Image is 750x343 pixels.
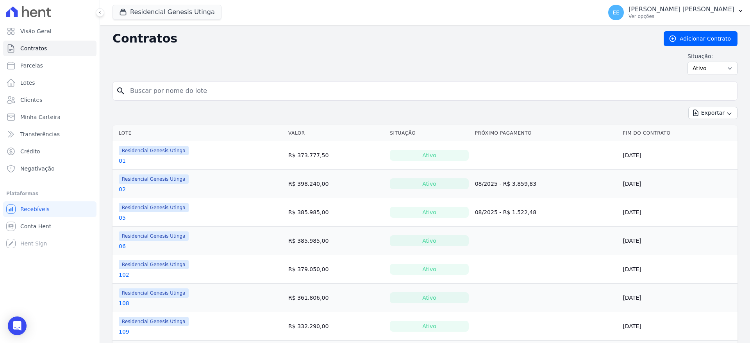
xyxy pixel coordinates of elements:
span: Minha Carteira [20,113,61,121]
a: 08/2025 - R$ 3.859,83 [475,181,537,187]
span: Transferências [20,130,60,138]
td: [DATE] [620,227,737,255]
a: Minha Carteira [3,109,96,125]
a: Negativação [3,161,96,176]
span: Residencial Genesis Utinga [119,231,189,241]
a: Transferências [3,126,96,142]
div: Plataformas [6,189,93,198]
td: [DATE] [620,198,737,227]
th: Valor [285,125,387,141]
td: R$ 379.050,00 [285,255,387,284]
a: 06 [119,242,126,250]
div: Ativo [390,321,468,332]
label: Situação: [687,52,737,60]
td: R$ 332.290,00 [285,312,387,341]
button: Residencial Genesis Utinga [112,5,221,20]
td: R$ 398.240,00 [285,170,387,198]
td: [DATE] [620,255,737,284]
span: Residencial Genesis Utinga [119,288,189,298]
span: Visão Geral [20,27,52,35]
h2: Contratos [112,32,651,46]
span: Recebíveis [20,205,50,213]
span: Negativação [20,165,55,172]
td: [DATE] [620,312,737,341]
i: search [116,86,125,96]
div: Ativo [390,150,468,161]
a: 01 [119,157,126,165]
a: 05 [119,214,126,222]
span: Residencial Genesis Utinga [119,146,189,155]
button: EE [PERSON_NAME] [PERSON_NAME] Ver opções [602,2,750,23]
span: Crédito [20,148,40,155]
td: [DATE] [620,141,737,170]
td: R$ 373.777,50 [285,141,387,170]
a: 108 [119,299,129,307]
span: Residencial Genesis Utinga [119,203,189,212]
span: Residencial Genesis Utinga [119,317,189,326]
span: Lotes [20,79,35,87]
a: Contratos [3,41,96,56]
td: R$ 385.985,00 [285,227,387,255]
div: Ativo [390,264,468,275]
a: Parcelas [3,58,96,73]
span: EE [612,10,620,15]
span: Parcelas [20,62,43,69]
span: Contratos [20,44,47,52]
span: Clientes [20,96,42,104]
span: Residencial Genesis Utinga [119,174,189,184]
div: Ativo [390,207,468,218]
a: Recebíveis [3,201,96,217]
a: 102 [119,271,129,279]
a: 08/2025 - R$ 1.522,48 [475,209,537,215]
span: Residencial Genesis Utinga [119,260,189,269]
button: Exportar [688,107,737,119]
input: Buscar por nome do lote [125,83,734,99]
a: 02 [119,185,126,193]
div: Open Intercom Messenger [8,316,27,335]
td: R$ 385.985,00 [285,198,387,227]
th: Fim do Contrato [620,125,737,141]
a: Visão Geral [3,23,96,39]
div: Ativo [390,292,468,303]
td: [DATE] [620,284,737,312]
a: Crédito [3,144,96,159]
div: Ativo [390,235,468,246]
th: Próximo Pagamento [472,125,620,141]
p: Ver opções [629,13,734,20]
th: Lote [112,125,285,141]
a: Clientes [3,92,96,108]
td: R$ 361.806,00 [285,284,387,312]
a: 109 [119,328,129,336]
p: [PERSON_NAME] [PERSON_NAME] [629,5,734,13]
td: [DATE] [620,170,737,198]
a: Conta Hent [3,219,96,234]
span: Conta Hent [20,222,51,230]
div: Ativo [390,178,468,189]
a: Adicionar Contrato [664,31,737,46]
th: Situação [387,125,471,141]
a: Lotes [3,75,96,91]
